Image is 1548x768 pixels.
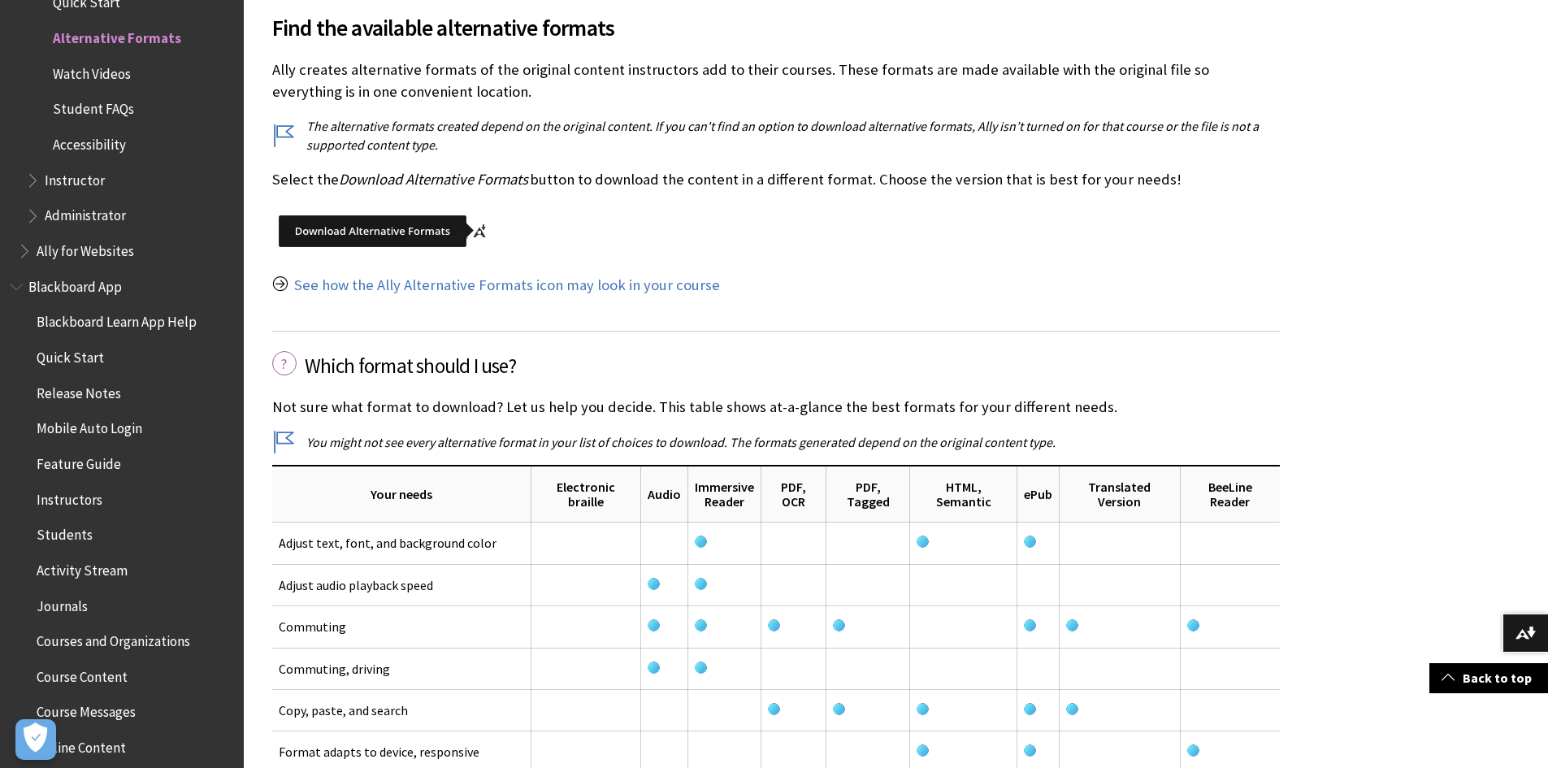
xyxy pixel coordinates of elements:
img: Yes [833,703,845,715]
span: Course Content [37,663,128,685]
img: Yes [917,536,929,548]
th: Audio [641,466,688,523]
img: Yes [648,662,660,674]
img: Yes [1024,703,1036,715]
span: Find the available alternative formats [272,11,1280,45]
th: Translated Version [1059,466,1180,523]
td: Commuting, driving [272,648,531,689]
span: Release Notes [37,380,121,401]
img: Yes [917,703,929,715]
img: Yes [1187,744,1199,757]
img: Yes [695,662,707,674]
img: Yes [648,619,660,631]
td: Adjust audio playback speed [272,564,531,605]
span: Mobile Auto Login [37,415,142,437]
td: Adjust text, font, and background color [272,523,531,564]
span: Students [37,521,93,543]
p: Not sure what format to download? Let us help you decide. This table shows at-a-glance the best f... [272,397,1280,418]
img: Yes [1024,744,1036,757]
span: Courses and Organizations [37,627,190,649]
td: Commuting [272,606,531,648]
span: Download Alternative Formats [339,170,528,189]
img: Yes [1187,619,1199,631]
th: Electronic braille [531,466,640,523]
img: Yes [768,703,780,715]
th: Immersive Reader [688,466,761,523]
p: Select the button to download the content in a different format. Choose the version that is best ... [272,169,1280,190]
th: PDF, OCR [761,466,826,523]
img: Yes [695,619,707,631]
img: Yes [1024,619,1036,631]
span: Feature Guide [37,450,121,472]
img: Yes [1066,619,1078,631]
span: Administrator [45,202,126,224]
span: Activity Stream [37,557,128,579]
span: Offline Content [37,734,126,756]
th: HTML, Semantic [910,466,1017,523]
span: Student FAQs [53,96,134,118]
th: BeeLine Reader [1181,466,1280,523]
span: Journals [37,592,88,614]
p: You might not see every alternative format in your list of choices to download. The formats gener... [272,433,1280,451]
span: Course Messages [37,699,136,721]
span: Ally for Websites [37,237,134,259]
img: Yes [695,536,707,548]
span: Quick Start [37,344,104,366]
p: Ally creates alternative formats of the original content instructors add to their courses. These ... [272,59,1280,102]
span: Accessibility [53,131,126,153]
img: Yes [1024,536,1036,548]
img: Yes [768,619,780,631]
span: Instructor [45,167,105,189]
a: Back to top [1429,663,1548,693]
a: See how the Ally Alternative Formats icon may look in your course [294,276,720,295]
span: Instructors [37,486,102,508]
th: Your needs [272,466,531,523]
span: Which format should I use? [305,351,1280,382]
img: Yes [695,578,707,590]
span: Alternative Formats [53,24,181,46]
button: Open Preferences [15,719,56,760]
img: Yes [648,578,660,590]
th: PDF, Tagged [826,466,910,523]
th: ePub [1017,466,1059,523]
span: Blackboard Learn App Help [37,309,197,331]
span: Watch Videos [53,60,131,82]
img: Yes [833,619,845,631]
img: Yes [1066,703,1078,715]
td: Copy, paste, and search [272,689,531,731]
img: The Download Alternate Formats button is an A [272,206,496,256]
img: Yes [917,744,929,757]
span: Blackboard App [28,273,122,295]
p: The alternative formats created depend on the original content. If you can't find an option to do... [272,117,1280,154]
